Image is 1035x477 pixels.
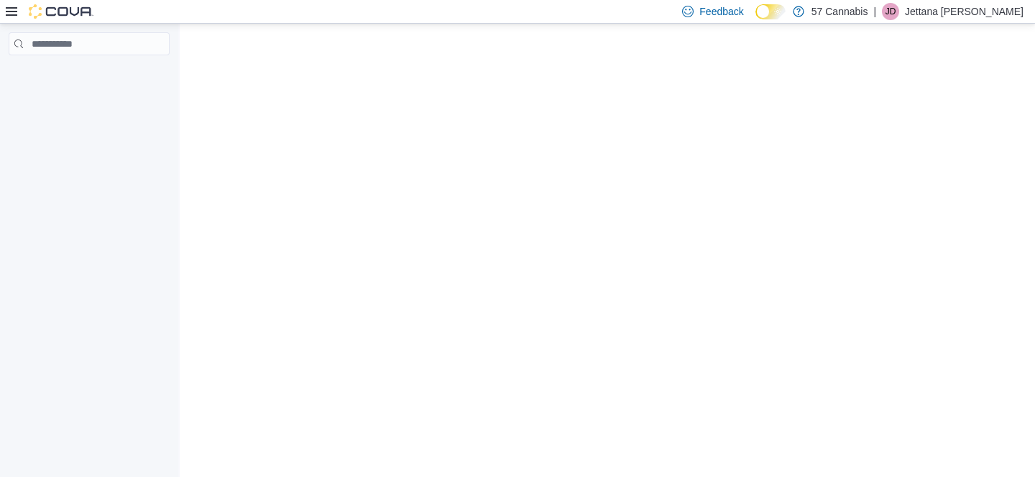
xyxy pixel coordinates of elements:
[811,3,868,20] p: 57 Cannabis
[755,19,756,20] span: Dark Mode
[905,3,1023,20] p: Jettana [PERSON_NAME]
[699,4,743,19] span: Feedback
[882,3,899,20] div: Jettana Darcus
[9,58,170,93] nav: Complex example
[885,3,896,20] span: JD
[873,3,876,20] p: |
[29,4,93,19] img: Cova
[755,4,786,19] input: Dark Mode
